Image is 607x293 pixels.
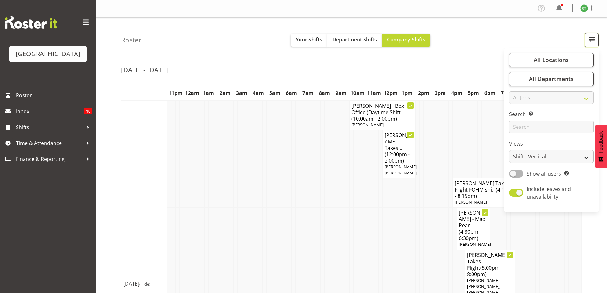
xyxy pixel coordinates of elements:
label: Views [509,140,594,148]
span: (10:00am - 2:00pm) [351,115,397,122]
button: All Locations [509,53,594,67]
th: 4pm [449,86,465,100]
th: 3am [234,86,250,100]
h2: [DATE] - [DATE] [121,66,168,74]
input: Search [509,121,594,133]
span: [PERSON_NAME] [455,199,487,205]
span: Feedback [598,131,604,153]
th: 11pm [167,86,184,100]
span: Time & Attendance [16,138,83,148]
span: All Departments [529,75,574,83]
span: Include leaves and unavailability [527,186,571,200]
button: Filter Shifts [585,33,599,47]
h4: [PERSON_NAME] Takes Flight FOHM shi... [455,180,517,199]
button: Company Shifts [382,34,430,47]
span: [PERSON_NAME] [459,241,491,247]
span: (Hide) [139,281,150,287]
th: 10am [349,86,366,100]
th: 5am [267,86,283,100]
span: (4:15pm - 8:15pm) [455,186,515,200]
button: All Departments [509,72,594,86]
span: Company Shifts [387,36,425,43]
img: richard-test10237.jpg [580,4,588,12]
th: 8am [316,86,333,100]
th: 2am [217,86,234,100]
span: (12:00pm - 2:00pm) [385,151,410,164]
span: 10 [84,108,92,114]
th: 1am [200,86,217,100]
th: 5pm [465,86,482,100]
span: Department Shifts [332,36,377,43]
th: 3pm [432,86,449,100]
button: Your Shifts [291,34,327,47]
span: Your Shifts [296,36,322,43]
th: 2pm [416,86,432,100]
span: (4:30pm - 6:30pm) [459,228,481,242]
th: 12am [184,86,200,100]
img: Rosterit website logo [5,16,57,29]
h4: Roster [121,36,141,44]
span: [PERSON_NAME] [351,122,384,128]
span: Finance & Reporting [16,154,83,164]
span: Shifts [16,122,83,132]
th: 6pm [482,86,498,100]
h4: [PERSON_NAME] - Mad Pear... [459,209,488,241]
th: 1pm [399,86,416,100]
button: Department Shifts [327,34,382,47]
h4: [PERSON_NAME] Takes Flight [467,252,513,277]
span: Inbox [16,106,84,116]
div: [GEOGRAPHIC_DATA] [16,49,80,59]
th: 12pm [382,86,399,100]
th: 4am [250,86,267,100]
span: (5:00pm - 8:00pm) [467,264,502,278]
span: Show all users [527,170,561,177]
th: 7am [300,86,316,100]
span: All Locations [534,56,569,63]
th: 9am [333,86,349,100]
button: Feedback - Show survey [595,125,607,168]
th: 6am [283,86,300,100]
span: Roster [16,91,92,100]
h4: [PERSON_NAME] - Box Office (Daytime Shift... [351,103,414,122]
span: [PERSON_NAME], [PERSON_NAME] [385,164,418,176]
th: 11am [366,86,382,100]
label: Search [509,110,594,118]
h4: [PERSON_NAME] Takes... [385,132,414,164]
th: 7pm [498,86,515,100]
